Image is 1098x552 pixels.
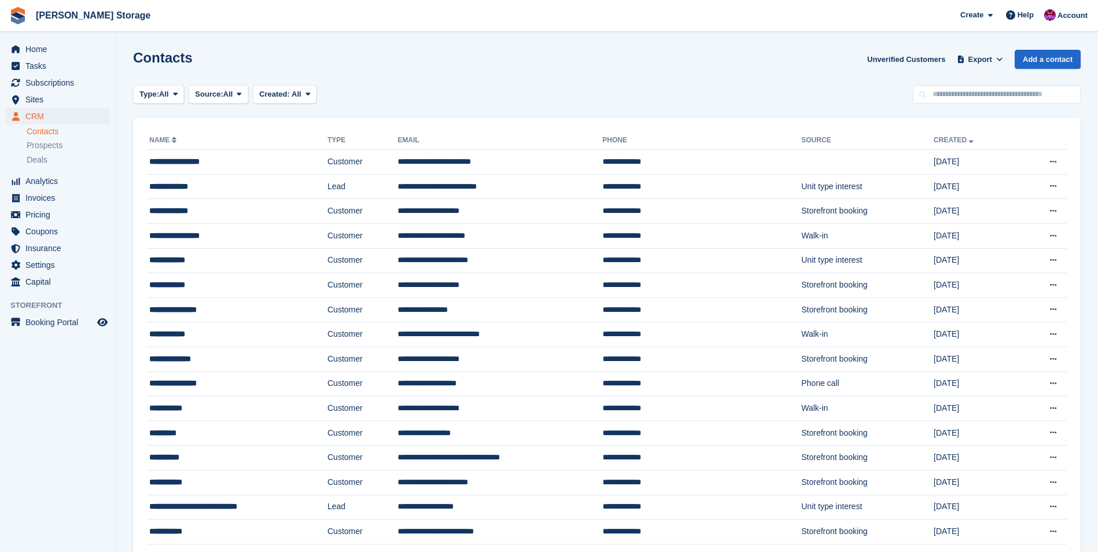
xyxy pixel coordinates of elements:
td: [DATE] [934,273,1018,298]
button: Export [954,50,1005,69]
h1: Contacts [133,50,193,65]
span: Type: [139,89,159,100]
span: Account [1057,10,1088,21]
td: Customer [328,396,398,421]
td: [DATE] [934,421,1018,446]
td: Customer [328,223,398,248]
span: Help [1018,9,1034,21]
img: Audra Whitelaw [1044,9,1056,21]
td: Storefront booking [801,421,934,446]
td: Customer [328,322,398,347]
a: menu [6,240,109,256]
a: [PERSON_NAME] Storage [31,6,155,25]
span: Capital [25,274,95,290]
a: menu [6,207,109,223]
span: All [223,89,233,100]
td: Phone call [801,371,934,396]
a: menu [6,190,109,206]
button: Source: All [189,85,248,104]
a: menu [6,274,109,290]
td: Lead [328,174,398,199]
td: Customer [328,273,398,298]
td: [DATE] [934,199,1018,224]
a: menu [6,257,109,273]
td: [DATE] [934,347,1018,371]
th: Source [801,131,934,150]
td: Customer [328,347,398,371]
td: Customer [328,421,398,446]
span: Storefront [10,300,115,311]
span: Prospects [27,140,63,151]
a: menu [6,91,109,108]
a: menu [6,223,109,240]
button: Created: All [253,85,317,104]
td: Storefront booking [801,273,934,298]
td: [DATE] [934,396,1018,421]
td: Lead [328,495,398,520]
th: Email [398,131,603,150]
span: Pricing [25,207,95,223]
td: Storefront booking [801,297,934,322]
td: Customer [328,248,398,273]
a: Name [149,136,179,144]
span: Tasks [25,58,95,74]
a: menu [6,41,109,57]
td: [DATE] [934,174,1018,199]
td: Storefront booking [801,446,934,470]
span: All [159,89,169,100]
span: Home [25,41,95,57]
span: Sites [25,91,95,108]
td: Walk-in [801,223,934,248]
td: [DATE] [934,495,1018,520]
td: Customer [328,371,398,396]
td: [DATE] [934,223,1018,248]
td: [DATE] [934,446,1018,470]
span: Settings [25,257,95,273]
span: Create [960,9,983,21]
td: [DATE] [934,150,1018,175]
span: Deals [27,154,47,165]
span: CRM [25,108,95,124]
td: [DATE] [934,322,1018,347]
td: [DATE] [934,248,1018,273]
span: Insurance [25,240,95,256]
td: Unit type interest [801,495,934,520]
td: Walk-in [801,322,934,347]
th: Phone [603,131,802,150]
span: Booking Portal [25,314,95,330]
span: Invoices [25,190,95,206]
span: Coupons [25,223,95,240]
td: Customer [328,150,398,175]
td: Customer [328,446,398,470]
a: Preview store [96,315,109,329]
td: Storefront booking [801,470,934,495]
span: Export [968,54,992,65]
td: Storefront booking [801,199,934,224]
a: menu [6,173,109,189]
td: Walk-in [801,396,934,421]
td: Storefront booking [801,520,934,544]
a: menu [6,58,109,74]
span: Subscriptions [25,75,95,91]
span: Created: [259,90,290,98]
a: Add a contact [1015,50,1081,69]
span: All [292,90,302,98]
td: [DATE] [934,470,1018,495]
span: Analytics [25,173,95,189]
td: Storefront booking [801,347,934,371]
td: Unit type interest [801,174,934,199]
a: Created [934,136,976,144]
a: menu [6,108,109,124]
td: Customer [328,199,398,224]
img: stora-icon-8386f47178a22dfd0bd8f6a31ec36ba5ce8667c1dd55bd0f319d3a0aa187defe.svg [9,7,27,24]
a: Deals [27,154,109,166]
td: [DATE] [934,297,1018,322]
a: Unverified Customers [862,50,950,69]
td: [DATE] [934,371,1018,396]
a: menu [6,314,109,330]
span: Source: [195,89,223,100]
td: Customer [328,297,398,322]
th: Type [328,131,398,150]
td: [DATE] [934,520,1018,544]
td: Customer [328,470,398,495]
